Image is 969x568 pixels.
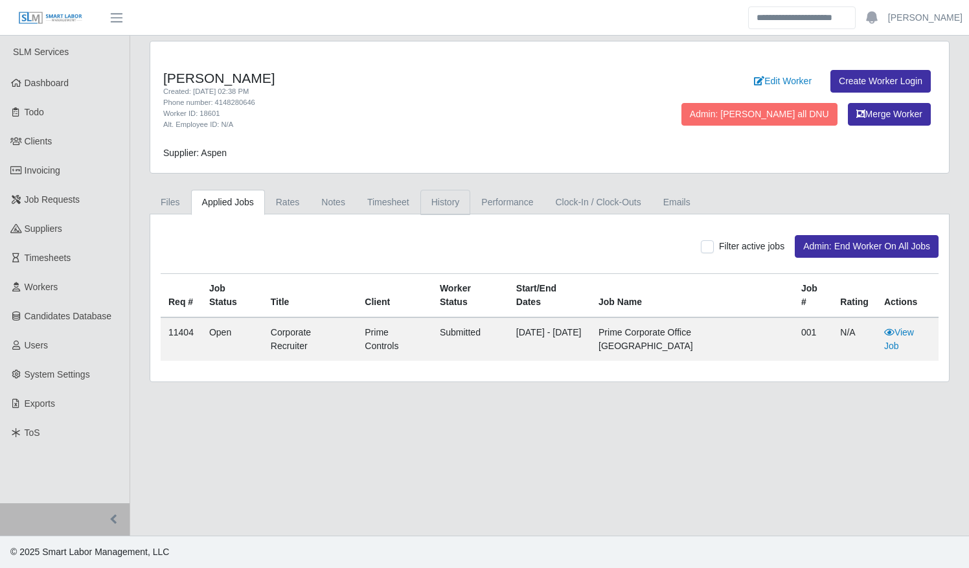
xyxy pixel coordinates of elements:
td: Corporate Recruiter [263,317,357,361]
a: Emails [652,190,701,215]
a: Clock-In / Clock-Outs [544,190,652,215]
a: View Job [884,327,914,351]
img: SLM Logo [18,11,83,25]
span: Users [25,340,49,350]
td: submitted [432,317,508,361]
a: Rates [265,190,311,215]
a: Edit Worker [746,70,820,93]
span: Todo [25,107,44,117]
a: Files [150,190,191,215]
h4: [PERSON_NAME] [163,70,606,86]
button: Admin: [PERSON_NAME] all DNU [681,103,838,126]
td: N/A [832,317,876,361]
span: Dashboard [25,78,69,88]
button: Merge Worker [848,103,931,126]
span: Workers [25,282,58,292]
a: Notes [310,190,356,215]
div: Created: [DATE] 02:38 PM [163,86,606,97]
span: Clients [25,136,52,146]
a: History [420,190,471,215]
td: 001 [793,317,832,361]
span: Suppliers [25,223,62,234]
th: Job # [793,274,832,318]
span: System Settings [25,369,90,380]
span: SLM Services [13,47,69,57]
span: © 2025 Smart Labor Management, LLC [10,547,169,557]
a: Applied Jobs [191,190,265,215]
a: Performance [470,190,544,215]
span: Supplier: Aspen [163,148,227,158]
th: Start/End Dates [508,274,591,318]
td: Open [201,317,263,361]
th: Client [357,274,432,318]
span: Filter active jobs [719,241,784,251]
td: [DATE] - [DATE] [508,317,591,361]
button: Admin: End Worker On All Jobs [795,235,939,258]
th: Job Status [201,274,263,318]
td: Prime Controls [357,317,432,361]
span: ToS [25,427,40,438]
span: Candidates Database [25,311,112,321]
td: Prime Corporate Office [GEOGRAPHIC_DATA] [591,317,793,361]
td: 11404 [161,317,201,361]
div: Phone number: 4148280646 [163,97,606,108]
th: Req # [161,274,201,318]
a: Create Worker Login [830,70,931,93]
div: Worker ID: 18601 [163,108,606,119]
input: Search [748,6,856,29]
a: Timesheet [356,190,420,215]
span: Timesheets [25,253,71,263]
th: Rating [832,274,876,318]
th: Actions [876,274,939,318]
th: Job Name [591,274,793,318]
th: Worker Status [432,274,508,318]
span: Job Requests [25,194,80,205]
span: Exports [25,398,55,409]
span: Invoicing [25,165,60,176]
th: Title [263,274,357,318]
a: [PERSON_NAME] [888,11,963,25]
div: Alt. Employee ID: N/A [163,119,606,130]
